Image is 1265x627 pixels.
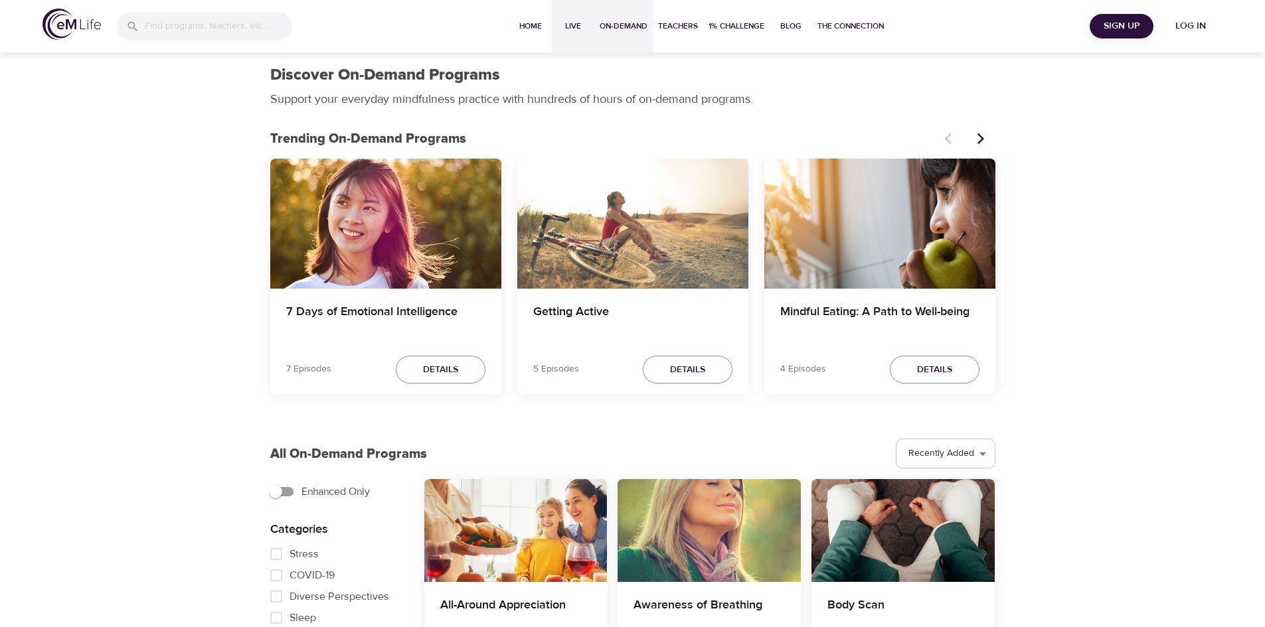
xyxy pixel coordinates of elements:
span: Stress [290,546,319,562]
span: The Connection [817,19,884,33]
input: Find programs, teachers, etc... [145,12,292,40]
p: Support your everyday mindfulness practice with hundreds of hours of on-demand programs. [270,90,768,108]
span: Live [557,19,589,33]
span: Blog [775,19,807,33]
span: Enhanced Only [301,484,370,500]
h4: Getting Active [533,305,732,336]
p: Trending On-Demand Programs [270,129,937,149]
span: Diverse Perspectives [290,589,389,604]
button: Details [890,356,979,384]
button: Details [643,356,732,384]
h4: Mindful Eating: A Path to Well-being [780,305,979,336]
p: All On-Demand Programs [270,444,427,464]
h4: 7 Days of Emotional Intelligence [286,305,485,336]
p: 7 Episodes [286,362,331,376]
h1: Discover On-Demand Programs [270,66,500,85]
button: Sign Up [1090,14,1153,38]
button: Mindful Eating: A Path to Well-being [764,159,995,289]
span: Details [670,362,705,378]
button: Awareness of Breathing [618,479,801,582]
button: All-Around Appreciation [424,479,608,582]
span: Sign Up [1095,18,1148,35]
button: Details [396,356,485,384]
span: Teachers [658,19,698,33]
img: logo [42,9,101,40]
p: 5 Episodes [533,362,579,376]
span: Home [515,19,547,33]
button: Next items [966,124,995,153]
p: 4 Episodes [780,362,826,376]
span: 1% Challenge [709,19,764,33]
button: Body Scan [811,479,995,582]
span: Sleep [290,610,316,626]
span: Details [917,362,952,378]
button: Log in [1159,14,1223,38]
button: Getting Active [517,159,748,289]
span: Details [423,362,458,378]
button: 7 Days of Emotional Intelligence [270,159,501,289]
p: Categories [270,520,403,538]
span: COVID-19 [290,567,335,583]
span: Log in [1164,18,1217,35]
span: On-Demand [600,19,647,33]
